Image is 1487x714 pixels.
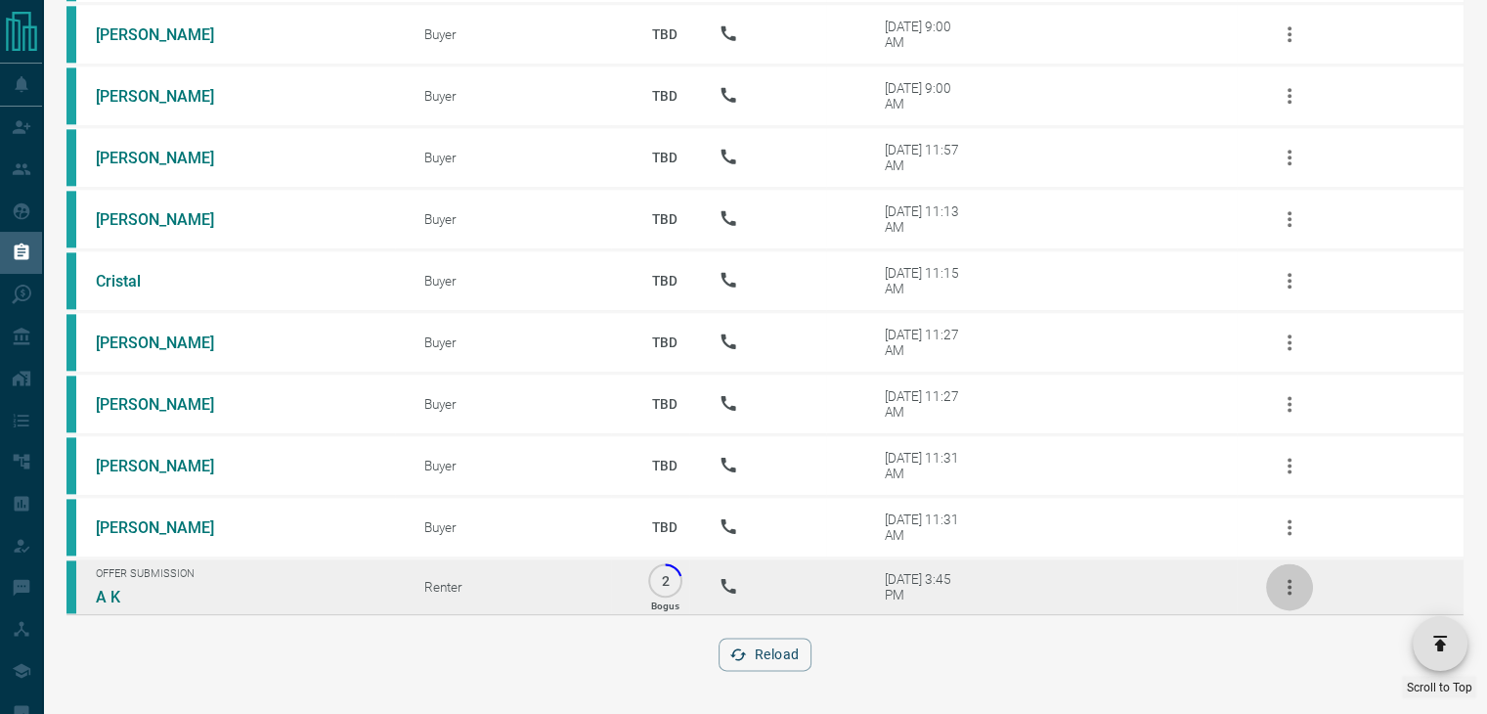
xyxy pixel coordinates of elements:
[640,501,689,554] p: TBD
[66,499,76,556] div: condos.ca
[66,376,76,432] div: condos.ca
[885,327,968,358] div: [DATE] 11:27 AM
[424,211,611,227] div: Buyer
[640,316,689,369] p: TBD
[424,579,611,595] div: Renter
[424,150,611,165] div: Buyer
[96,25,242,44] a: [PERSON_NAME]
[640,131,689,184] p: TBD
[719,638,811,671] button: Reload
[885,19,968,50] div: [DATE] 9:00 AM
[1407,681,1472,694] span: Scroll to Top
[885,265,968,296] div: [DATE] 11:15 AM
[66,437,76,494] div: condos.ca
[66,191,76,247] div: condos.ca
[885,571,968,602] div: [DATE] 3:45 PM
[96,149,242,167] a: [PERSON_NAME]
[96,457,242,475] a: [PERSON_NAME]
[424,273,611,289] div: Buyer
[96,210,242,229] a: [PERSON_NAME]
[96,518,242,537] a: [PERSON_NAME]
[885,80,968,112] div: [DATE] 9:00 AM
[424,396,611,412] div: Buyer
[66,6,76,63] div: condos.ca
[96,567,395,580] span: Offer Submission
[66,560,76,613] div: condos.ca
[885,203,968,235] div: [DATE] 11:13 AM
[424,26,611,42] div: Buyer
[424,88,611,104] div: Buyer
[96,272,242,290] a: Cristal
[650,601,678,611] p: Bogus
[640,69,689,122] p: TBD
[885,388,968,420] div: [DATE] 11:27 AM
[66,314,76,371] div: condos.ca
[424,519,611,535] div: Buyer
[885,512,968,543] div: [DATE] 11:31 AM
[885,142,968,173] div: [DATE] 11:57 AM
[640,8,689,61] p: TBD
[96,395,242,414] a: [PERSON_NAME]
[885,450,968,481] div: [DATE] 11:31 AM
[96,588,242,606] a: A K
[96,87,242,106] a: [PERSON_NAME]
[66,67,76,124] div: condos.ca
[96,334,242,352] a: [PERSON_NAME]
[658,573,673,588] p: 2
[66,252,76,309] div: condos.ca
[640,439,689,492] p: TBD
[640,378,689,430] p: TBD
[424,335,611,350] div: Buyer
[66,129,76,186] div: condos.ca
[640,254,689,307] p: TBD
[424,458,611,473] div: Buyer
[640,193,689,245] p: TBD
